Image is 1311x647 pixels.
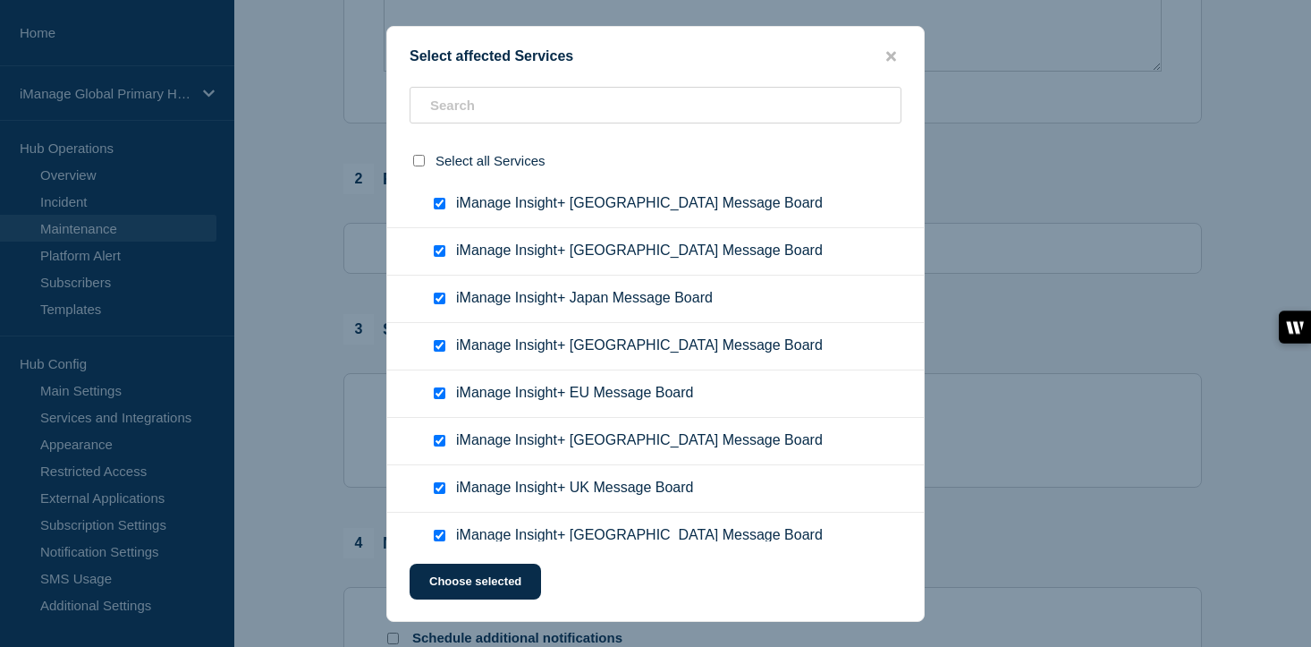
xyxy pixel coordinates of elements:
span: iManage Insight+ [GEOGRAPHIC_DATA] Message Board [456,195,823,213]
input: iManage Insight+ Brazil Message Board checkbox [434,198,445,209]
span: Select all Services [436,153,546,168]
input: select all checkbox [413,155,425,166]
input: iManage Insight+ USA Message Board checkbox [434,530,445,541]
span: iManage Insight+ [GEOGRAPHIC_DATA] Message Board [456,527,823,545]
span: iManage Insight+ UK Message Board [456,480,693,498]
div: Select affected Services [387,48,924,65]
span: iManage Insight+ Japan Message Board [456,290,713,308]
span: iManage Insight+ [GEOGRAPHIC_DATA] Message Board [456,432,823,450]
button: Choose selected [410,564,541,600]
input: iManage Insight+ Japan Message Board checkbox [434,293,445,304]
input: iManage Insight+ Australia Message Board checkbox [434,340,445,352]
input: iManage Insight+ EU Message Board checkbox [434,387,445,399]
span: iManage Insight+ EU Message Board [456,385,693,403]
input: Search [410,87,901,123]
input: iManage Insight+ Switzerland Message Board checkbox [434,435,445,447]
input: iManage Insight+ Singapore Message Board checkbox [434,245,445,257]
button: close button [881,48,901,65]
span: iManage Insight+ [GEOGRAPHIC_DATA] Message Board [456,243,823,260]
span: iManage Insight+ [GEOGRAPHIC_DATA] Message Board [456,337,823,355]
input: iManage Insight+ UK Message Board checkbox [434,482,445,494]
